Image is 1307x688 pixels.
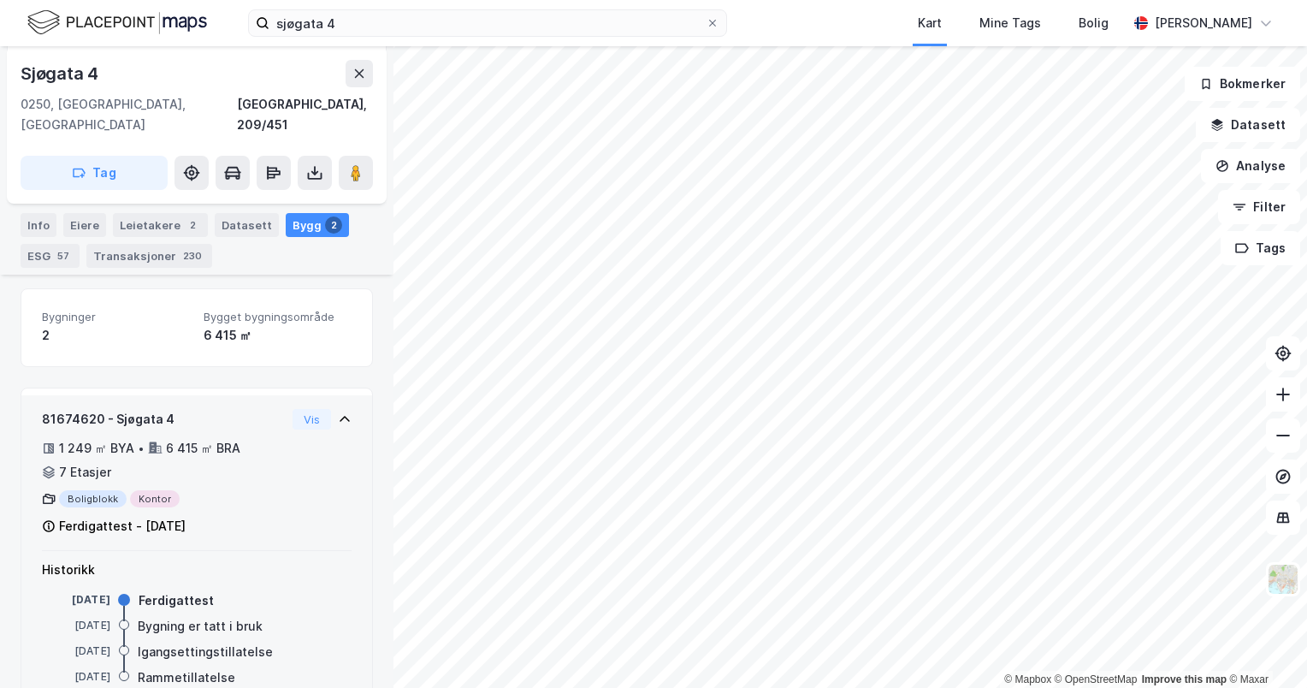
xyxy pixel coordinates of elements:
[1142,673,1227,685] a: Improve this map
[1221,606,1307,688] div: Kontrollprogram for chat
[21,213,56,237] div: Info
[139,590,214,611] div: Ferdigattest
[21,60,102,87] div: Sjøgata 4
[1221,231,1300,265] button: Tags
[166,438,240,459] div: 6 415 ㎡ BRA
[21,244,80,268] div: ESG
[269,10,706,36] input: Søk på adresse, matrikkel, gårdeiere, leietakere eller personer
[204,310,352,324] span: Bygget bygningsområde
[42,592,110,608] div: [DATE]
[215,213,279,237] div: Datasett
[21,156,168,190] button: Tag
[113,213,208,237] div: Leietakere
[1221,606,1307,688] iframe: Chat Widget
[1079,13,1109,33] div: Bolig
[979,13,1041,33] div: Mine Tags
[138,616,263,637] div: Bygning er tatt i bruk
[1155,13,1252,33] div: [PERSON_NAME]
[1267,563,1299,596] img: Z
[59,462,111,483] div: 7 Etasjer
[59,516,186,537] div: Ferdigattest - [DATE]
[42,560,352,580] div: Historikk
[237,94,373,135] div: [GEOGRAPHIC_DATA], 209/451
[42,618,110,633] div: [DATE]
[1201,149,1300,183] button: Analyse
[286,213,349,237] div: Bygg
[42,644,110,659] div: [DATE]
[63,213,106,237] div: Eiere
[138,642,273,662] div: Igangsettingstillatelse
[180,247,205,264] div: 230
[21,94,237,135] div: 0250, [GEOGRAPHIC_DATA], [GEOGRAPHIC_DATA]
[86,244,212,268] div: Transaksjoner
[42,669,110,685] div: [DATE]
[325,216,342,234] div: 2
[138,667,235,688] div: Rammetillatelse
[27,8,207,38] img: logo.f888ab2527a4732fd821a326f86c7f29.svg
[1055,673,1138,685] a: OpenStreetMap
[1218,190,1300,224] button: Filter
[1196,108,1300,142] button: Datasett
[42,325,190,346] div: 2
[42,310,190,324] span: Bygninger
[54,247,73,264] div: 57
[293,409,331,430] button: Vis
[42,409,286,430] div: 81674620 - Sjøgata 4
[918,13,942,33] div: Kart
[204,325,352,346] div: 6 415 ㎡
[1004,673,1051,685] a: Mapbox
[184,216,201,234] div: 2
[59,438,134,459] div: 1 249 ㎡ BYA
[138,442,145,455] div: •
[1185,67,1300,101] button: Bokmerker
